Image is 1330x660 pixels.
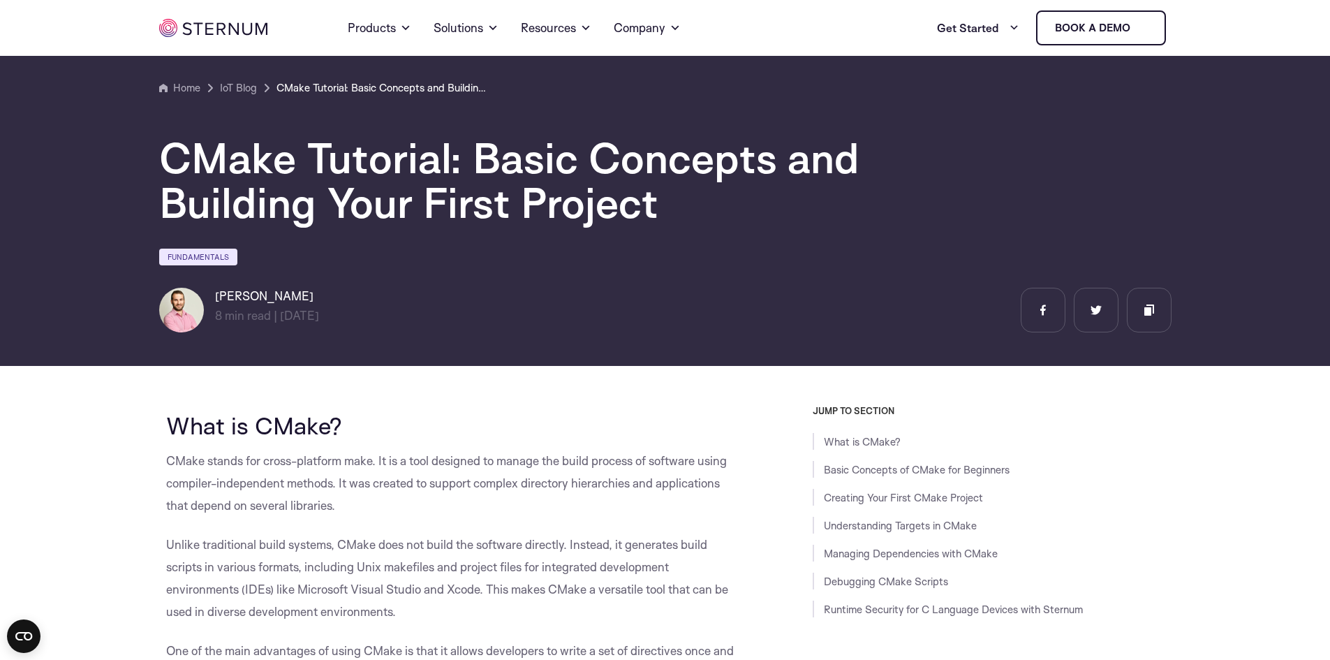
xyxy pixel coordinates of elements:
[215,308,277,323] span: min read |
[215,288,319,305] h6: [PERSON_NAME]
[824,603,1083,616] a: Runtime Security for C Language Devices with Sternum
[521,3,591,53] a: Resources
[215,308,222,323] span: 8
[1036,10,1166,45] a: Book a demo
[824,463,1010,476] a: Basic Concepts of CMake for Beginners
[159,288,204,332] img: Lian Granot
[166,534,743,623] p: Unlike traditional build systems, CMake does not build the software directly. Instead, it generat...
[824,575,948,588] a: Debugging CMake Scripts
[159,19,267,37] img: sternum iot
[7,619,40,653] button: Open CMP widget
[937,14,1019,42] a: Get Started
[824,519,977,532] a: Understanding Targets in CMake
[813,405,1172,416] h3: JUMP TO SECTION
[434,3,498,53] a: Solutions
[280,308,319,323] span: [DATE]
[824,435,901,448] a: What is CMake?
[276,80,486,96] a: CMake Tutorial: Basic Concepts and Building Your First Project
[159,135,997,225] h1: CMake Tutorial: Basic Concepts and Building Your First Project
[220,80,257,96] a: IoT Blog
[1136,22,1147,34] img: sternum iot
[824,547,998,560] a: Managing Dependencies with CMake
[614,3,681,53] a: Company
[348,3,411,53] a: Products
[159,80,200,96] a: Home
[824,491,983,504] a: Creating Your First CMake Project
[166,450,743,517] p: CMake stands for cross-platform make. It is a tool designed to manage the build process of softwa...
[166,412,743,439] h2: What is CMake?
[159,249,237,265] a: Fundamentals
